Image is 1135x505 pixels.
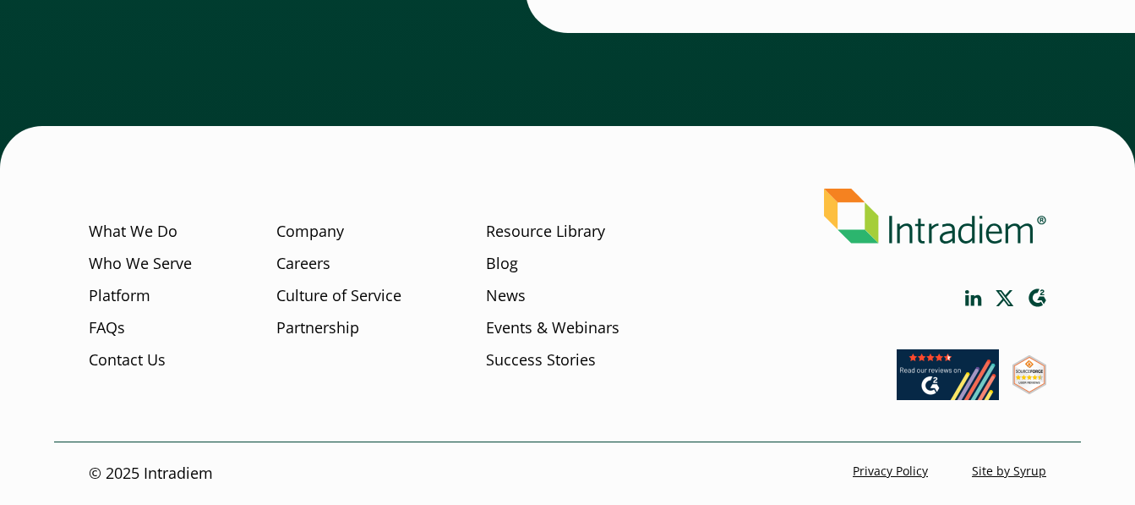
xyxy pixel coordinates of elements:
a: Careers [276,253,330,275]
a: Culture of Service [276,285,401,307]
a: Link opens in a new window [965,290,982,306]
a: Partnership [276,316,359,338]
a: Site by Syrup [972,463,1046,479]
a: Success Stories [486,349,596,371]
a: News [486,285,526,307]
img: Read our reviews on G2 [897,349,999,400]
a: Link opens in a new window [1028,288,1046,308]
a: Blog [486,253,518,275]
a: Link opens in a new window [1012,378,1046,398]
a: Platform [89,285,150,307]
a: Privacy Policy [853,463,928,479]
p: © 2025 Intradiem [89,463,213,485]
a: Events & Webinars [486,316,619,338]
a: Contact Us [89,349,166,371]
a: Company [276,221,344,243]
img: SourceForge User Reviews [1012,355,1046,394]
a: Link opens in a new window [996,290,1014,306]
a: What We Do [89,221,177,243]
a: Who We Serve [89,253,192,275]
a: Link opens in a new window [897,384,999,404]
img: Intradiem [824,189,1046,244]
a: FAQs [89,316,125,338]
a: Resource Library [486,221,605,243]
